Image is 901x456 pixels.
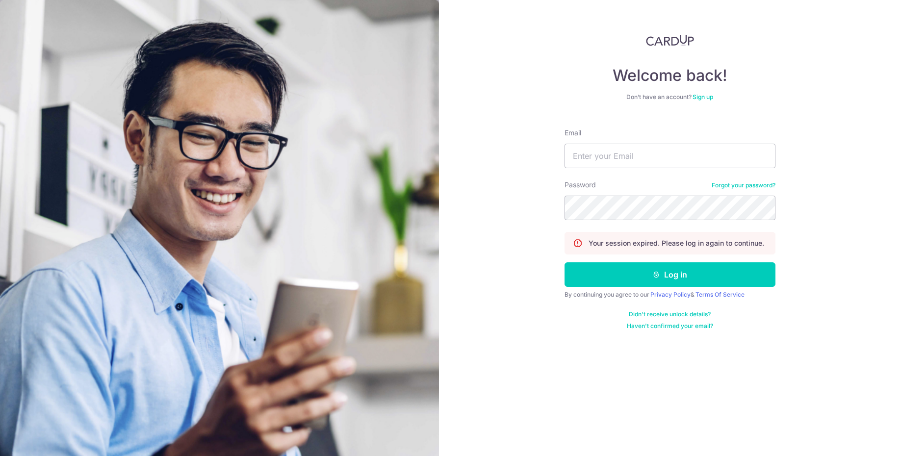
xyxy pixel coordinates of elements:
[650,291,691,298] a: Privacy Policy
[565,291,775,299] div: By continuing you agree to our &
[589,238,764,248] p: Your session expired. Please log in again to continue.
[565,93,775,101] div: Don’t have an account?
[646,34,694,46] img: CardUp Logo
[695,291,745,298] a: Terms Of Service
[627,322,713,330] a: Haven't confirmed your email?
[712,181,775,189] a: Forgot your password?
[565,128,581,138] label: Email
[565,180,596,190] label: Password
[693,93,713,101] a: Sign up
[629,310,711,318] a: Didn't receive unlock details?
[565,66,775,85] h4: Welcome back!
[565,144,775,168] input: Enter your Email
[565,262,775,287] button: Log in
